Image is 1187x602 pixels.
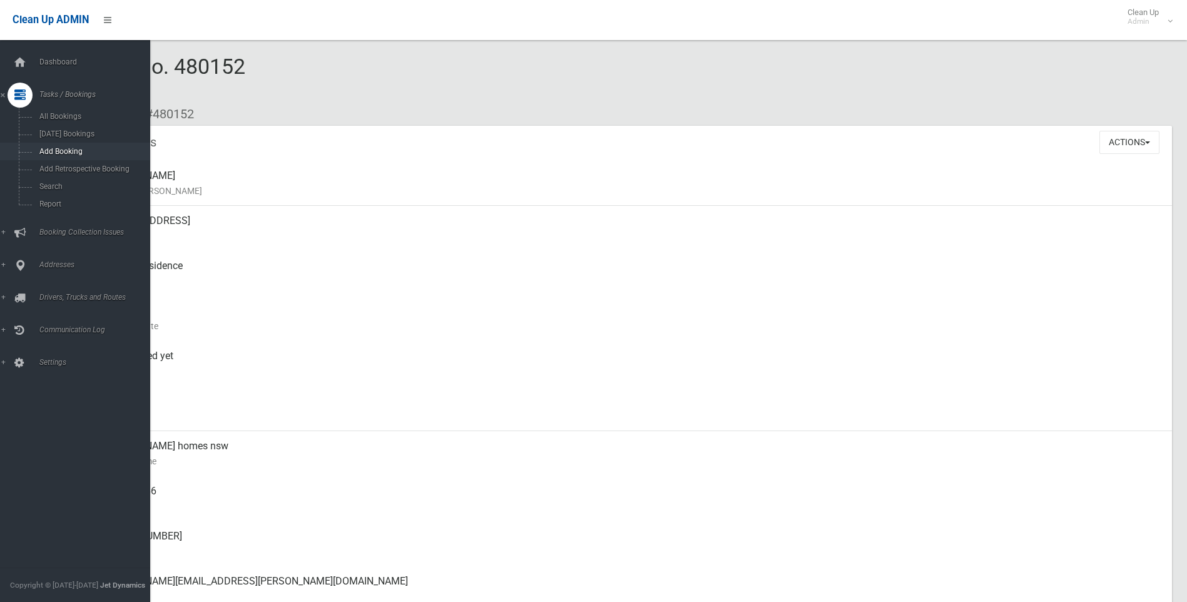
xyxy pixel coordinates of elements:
[136,103,194,126] li: #480152
[36,200,149,208] span: Report
[100,183,1162,198] small: Name of [PERSON_NAME]
[100,296,1162,341] div: [DATE]
[36,260,160,269] span: Addresses
[100,499,1162,514] small: Mobile
[36,90,160,99] span: Tasks / Bookings
[100,251,1162,296] div: Front of Residence
[36,147,149,156] span: Add Booking
[100,581,145,589] strong: Jet Dynamics
[36,165,149,173] span: Add Retrospective Booking
[100,319,1162,334] small: Collection Date
[13,14,89,26] span: Clean Up ADMIN
[100,206,1162,251] div: [STREET_ADDRESS]
[100,476,1162,521] div: 0477332466
[36,358,160,367] span: Settings
[55,54,245,103] span: Booking No. 480152
[10,581,98,589] span: Copyright © [DATE]-[DATE]
[36,293,160,302] span: Drivers, Trucks and Routes
[1128,17,1159,26] small: Admin
[100,161,1162,206] div: [PERSON_NAME]
[36,58,160,66] span: Dashboard
[100,409,1162,424] small: Zone
[1121,8,1171,26] span: Clean Up
[36,325,160,334] span: Communication Log
[100,544,1162,559] small: Landline
[36,228,160,237] span: Booking Collection Issues
[100,273,1162,288] small: Pickup Point
[100,341,1162,386] div: Not collected yet
[1099,131,1159,154] button: Actions
[100,228,1162,243] small: Address
[100,364,1162,379] small: Collected At
[36,182,149,191] span: Search
[100,431,1162,476] div: [PERSON_NAME] homes nsw
[100,454,1162,469] small: Contact Name
[36,130,149,138] span: [DATE] Bookings
[100,521,1162,566] div: [PHONE_NUMBER]
[36,112,149,121] span: All Bookings
[100,386,1162,431] div: [DATE]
